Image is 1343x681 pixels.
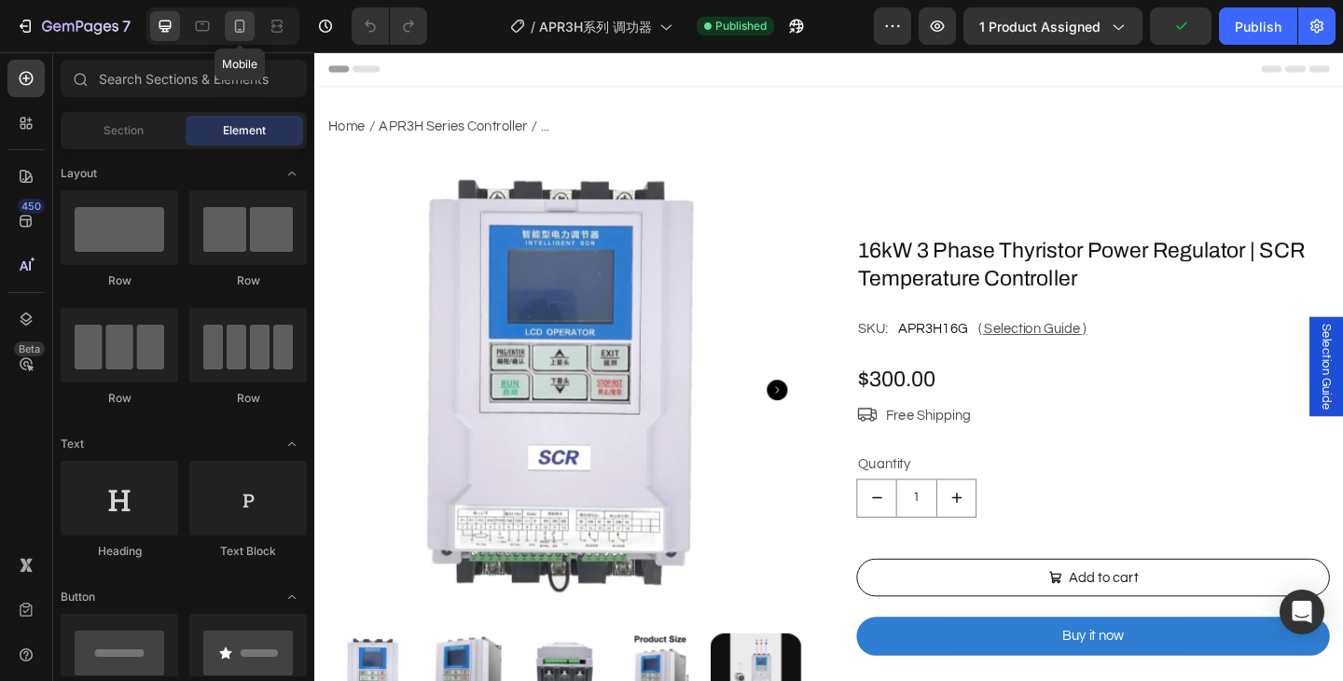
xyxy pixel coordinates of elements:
[722,294,839,309] a: ( Selection Guide )
[589,340,1104,374] div: $300.00
[189,272,307,289] div: Row
[589,551,1104,593] button: Add to cart
[61,589,95,605] span: Button
[632,466,677,506] input: quantity
[277,159,307,188] span: Toggle open
[61,390,178,407] div: Row
[18,199,45,214] div: 450
[539,17,652,36] span: APR3H系列 调功器
[246,68,255,95] span: ...
[352,7,427,45] div: Undo/Redo
[189,390,307,407] div: Row
[70,68,231,95] a: APR3H Series Controller
[122,15,131,37] p: 7
[492,356,515,379] button: Carousel Next Arrow
[677,466,719,506] button: increment
[1091,296,1110,389] span: Selection Guide
[104,122,144,139] span: Section
[61,272,178,289] div: Row
[531,17,535,36] span: /
[715,18,767,35] span: Published
[621,388,714,403] span: Free Shipping
[61,436,84,452] span: Text
[589,434,1104,465] div: Quantity
[1235,17,1281,36] div: Publish
[61,165,97,182] span: Layout
[189,543,307,560] div: Text Block
[15,68,55,95] a: Home
[979,17,1101,36] span: 1 product assigned
[591,288,623,315] p: SKU:
[277,582,307,612] span: Toggle open
[14,341,45,356] div: Beta
[61,60,307,97] input: Search Sections & Elements
[589,615,1104,657] button: Buy it now
[314,52,1343,681] iframe: Design area
[813,622,880,649] div: Buy it now
[589,200,1104,264] h1: 16kW 3 Phase Thyristor Power Regulator | SCR Temperature Controller
[223,122,266,139] span: Element
[277,429,307,459] span: Toggle open
[632,286,713,317] h2: APR3H16G
[821,559,896,586] div: Add to cart
[15,68,255,95] nav: breadcrumb
[963,7,1142,45] button: 1 product assigned
[1219,7,1297,45] button: Publish
[61,543,178,560] div: Heading
[1280,590,1324,634] div: Open Intercom Messenger
[7,7,139,45] button: 7
[590,466,632,506] button: decrement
